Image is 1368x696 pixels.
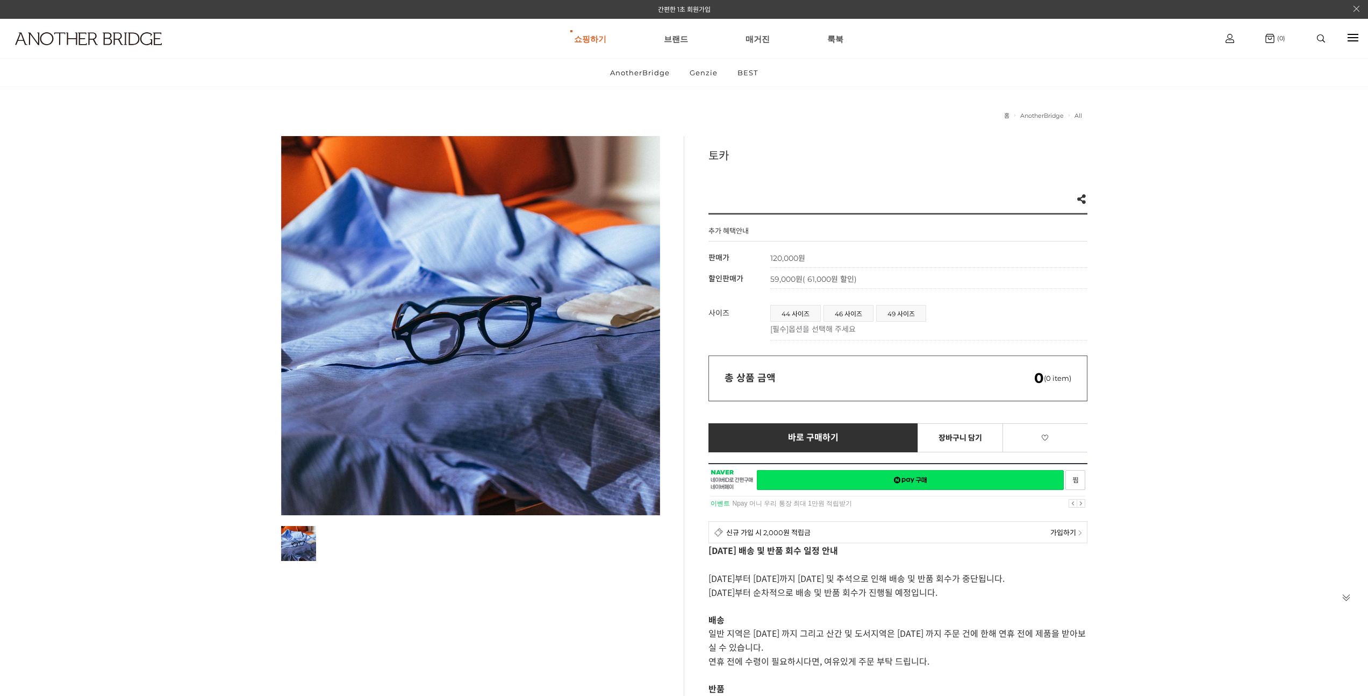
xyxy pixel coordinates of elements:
p: [DATE]부터 [DATE]까지 [DATE] 및 추석으로 인해 배송 및 반품 회수가 중단됩니다. [708,571,1087,585]
li: 46 사이즈 [823,305,873,322]
li: 49 사이즈 [876,305,926,322]
a: 쇼핑하기 [574,19,606,58]
img: search [1317,34,1325,42]
span: 바로 구매하기 [788,433,839,443]
a: 룩북 [827,19,843,58]
strong: 반품 [708,682,725,695]
a: 매거진 [746,19,770,58]
span: 옵션을 선택해 주세요 [789,324,856,334]
a: AnotherBridge [1020,112,1064,119]
a: All [1075,112,1082,119]
span: 판매가 [708,253,729,262]
span: 할인판매가 [708,274,743,283]
a: 새창 [1065,470,1085,490]
a: 새창 [757,470,1064,490]
span: (0 item) [1034,374,1071,382]
a: 홈 [1004,112,1009,119]
h4: 추가 혜택안내 [708,225,749,241]
img: logo [15,32,162,45]
a: 49 사이즈 [877,306,926,321]
span: (0) [1274,34,1285,42]
strong: 120,000원 [770,253,805,263]
img: npay_sp_more.png [1078,530,1081,536]
a: Npay 머니 우리 통장 최대 1만원 적립받기 [733,500,853,507]
p: [DATE]부터 순차적으로 배송 및 반품 회수가 진행될 예정입니다. [708,585,1087,599]
a: BEST [728,59,767,87]
img: cart [1265,34,1274,43]
a: 46 사이즈 [824,306,873,321]
a: 브랜드 [664,19,688,58]
strong: [DATE] 배송 및 반품 회수 일정 안내 [708,544,838,557]
strong: 배송 [708,613,725,626]
p: [필수] [770,323,1082,334]
a: Genzie [681,59,727,87]
a: (0) [1265,34,1285,43]
a: 바로 구매하기 [708,423,919,452]
a: 44 사이즈 [771,306,820,321]
th: 사이즈 [708,300,770,340]
strong: 총 상품 금액 [725,372,776,384]
li: 44 사이즈 [770,305,821,322]
a: 장바구니 담기 [918,423,1003,452]
p: 연휴 전에 수령이 필요하시다면, 여유있게 주문 부탁 드립니다. [708,654,1087,668]
img: cart [1226,34,1234,43]
strong: 이벤트 [711,500,730,507]
img: 7e6ff232aebe35997be30ccedceacef4.jpg [281,526,316,561]
span: 신규 가입 시 2,000원 적립금 [726,527,811,537]
a: logo [5,32,211,72]
em: 0 [1034,370,1044,387]
a: 간편한 1초 회원가입 [658,5,711,13]
a: 신규 가입 시 2,000원 적립금 가입하기 [708,521,1087,543]
span: ( 61,000원 할인) [803,274,857,284]
a: AnotherBridge [601,59,679,87]
h3: 토카 [708,147,1087,163]
p: 일반 지역은 [DATE] 까지 그리고 산간 및 도서지역은 [DATE] 까지 주문 건에 한해 연휴 전에 제품을 받아보실 수 있습니다. [708,626,1087,654]
span: 가입하기 [1050,527,1076,537]
span: 59,000원 [770,274,857,284]
img: detail_membership.png [714,528,724,537]
img: 7e6ff232aebe35997be30ccedceacef4.jpg [281,136,660,515]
